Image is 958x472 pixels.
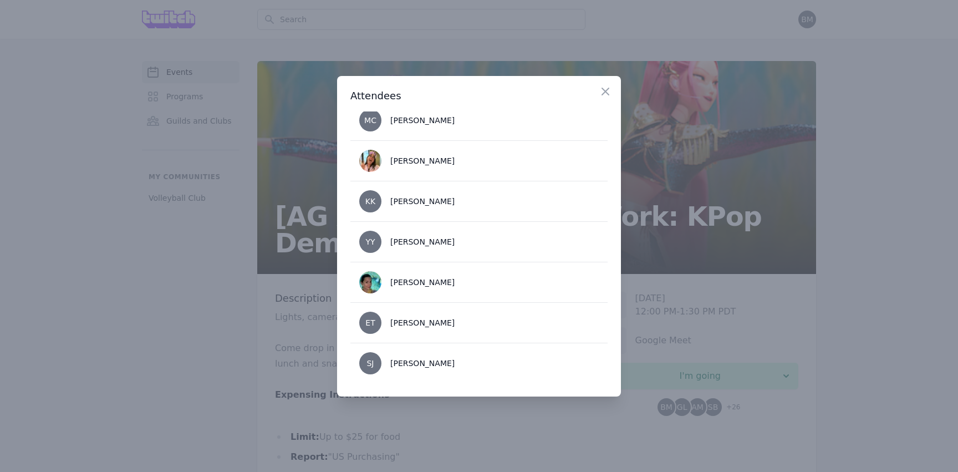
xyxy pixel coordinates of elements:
div: [PERSON_NAME] [390,358,455,369]
div: [PERSON_NAME] [390,277,455,288]
span: SJ [366,359,374,367]
span: ET [365,319,375,327]
div: [PERSON_NAME] [390,236,455,247]
span: MC [364,116,376,124]
div: [PERSON_NAME] [390,196,455,207]
h3: Attendees [350,89,608,103]
div: [PERSON_NAME] [390,317,455,328]
div: [PERSON_NAME] [390,115,455,126]
span: KK [365,197,375,205]
span: YY [365,238,375,246]
div: [PERSON_NAME] [390,155,455,166]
